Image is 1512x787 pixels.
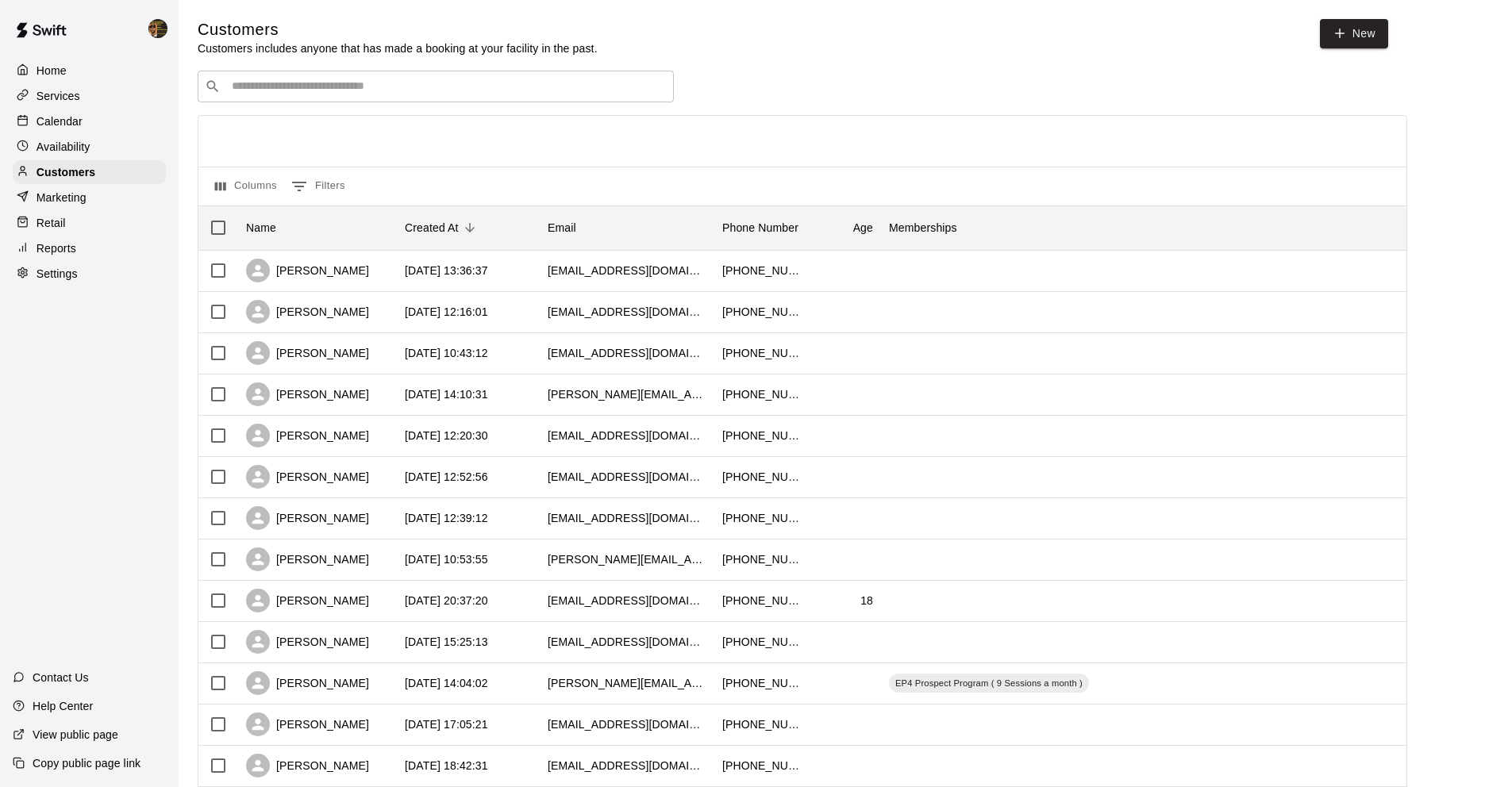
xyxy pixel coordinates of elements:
div: [PERSON_NAME] [246,424,369,447]
a: Marketing [13,186,166,209]
div: 2025-10-12 14:10:31 [405,386,488,402]
a: Reports [13,236,166,260]
div: 2025-10-09 14:04:02 [405,675,488,691]
div: Memberships [889,205,957,250]
div: +19143386394 [722,593,802,608]
h5: Customers [198,19,598,40]
div: +17187993609 [722,304,802,320]
a: Settings [13,262,166,286]
div: 18 [860,593,873,608]
div: +13478204618 [722,263,802,278]
p: View public page [33,727,118,743]
div: Created At [405,205,459,250]
div: Phone Number [722,205,798,250]
p: Marketing [37,190,87,205]
button: Sort [459,217,481,239]
div: +19177153902 [722,386,802,402]
div: [PERSON_NAME] [246,341,369,365]
div: [PERSON_NAME] [246,712,369,736]
div: [PERSON_NAME] [246,630,369,654]
a: Retail [13,211,166,235]
div: lancesherer@msn.com [548,716,706,732]
div: 2025-10-08 17:05:21 [405,716,488,732]
div: jessicasirow@gmail.com [548,263,706,278]
div: 2025-10-11 12:52:56 [405,469,488,485]
div: +16463732440 [722,716,802,732]
button: Show filters [287,174,349,199]
div: Memberships [881,205,1119,250]
p: Reports [37,240,76,256]
button: Select columns [211,174,281,199]
a: New [1320,19,1388,48]
p: Customers [37,164,95,180]
div: Name [238,205,397,250]
a: Customers [13,160,166,184]
div: [PERSON_NAME] [246,382,369,406]
div: EP4 Prospect Program ( 9 Sessions a month ) [889,674,1089,693]
div: Email [540,205,714,250]
p: Retail [37,215,66,231]
p: Availability [37,139,90,155]
div: Email [548,205,576,250]
a: Services [13,84,166,108]
div: 2025-10-13 10:43:12 [405,345,488,361]
div: 2025-10-11 12:39:12 [405,510,488,526]
p: Help Center [33,698,93,714]
div: 2025-10-10 10:53:55 [405,551,488,567]
div: +19178065376 [722,428,802,443]
p: Services [37,88,80,104]
div: 2025-10-07 18:42:31 [405,758,488,774]
a: Calendar [13,109,166,133]
div: Francisco Gracesqui [145,13,179,44]
div: +13476033728 [722,510,802,526]
a: Home [13,59,166,83]
div: [PERSON_NAME] [246,259,369,282]
img: Francisco Gracesqui [148,19,167,38]
div: +19177472396 [722,634,802,650]
div: 2025-10-09 15:25:13 [405,634,488,650]
p: Customers includes anyone that has made a booking at your facility in the past. [198,40,598,56]
div: [PERSON_NAME] [246,300,369,324]
p: Copy public page link [33,755,140,771]
div: 12bcjohnson@gmail.com [548,758,706,774]
div: [PERSON_NAME] [246,589,369,612]
div: bojangrozdic@gmail.com [548,510,706,526]
div: 2025-10-14 13:36:37 [405,263,488,278]
div: bradlerner20@gmail.com [548,634,706,650]
div: mnyla99@yahoo.com [548,469,706,485]
div: Created At [397,205,540,250]
div: +19738017468 [722,551,802,567]
div: Name [246,205,276,250]
div: 2025-10-09 20:37:20 [405,593,488,608]
div: +19174148868 [722,675,802,691]
div: david_weintraub@yahoo.com [548,675,706,691]
div: steveneburns@gmail.com [548,428,706,443]
a: Availability [13,135,166,159]
span: EP4 Prospect Program ( 9 Sessions a month ) [889,677,1089,689]
div: [PERSON_NAME] [246,547,369,571]
div: [PERSON_NAME] [246,506,369,530]
div: Age [853,205,873,250]
div: +12017390853 [722,758,802,774]
div: 2025-10-13 12:16:01 [405,304,488,320]
div: Phone Number [714,205,810,250]
p: Settings [37,266,78,282]
div: [PERSON_NAME] [246,465,369,489]
div: rhomymohamed07@gmail.com [548,593,706,608]
div: 2025-10-12 12:20:30 [405,428,488,443]
div: Search customers by name or email [198,71,674,102]
div: [PERSON_NAME] [246,671,369,695]
div: +13479775622 [722,469,802,485]
div: [PERSON_NAME] [246,754,369,777]
div: heather.clausman@gmail.com [548,386,706,402]
p: Home [37,63,67,79]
